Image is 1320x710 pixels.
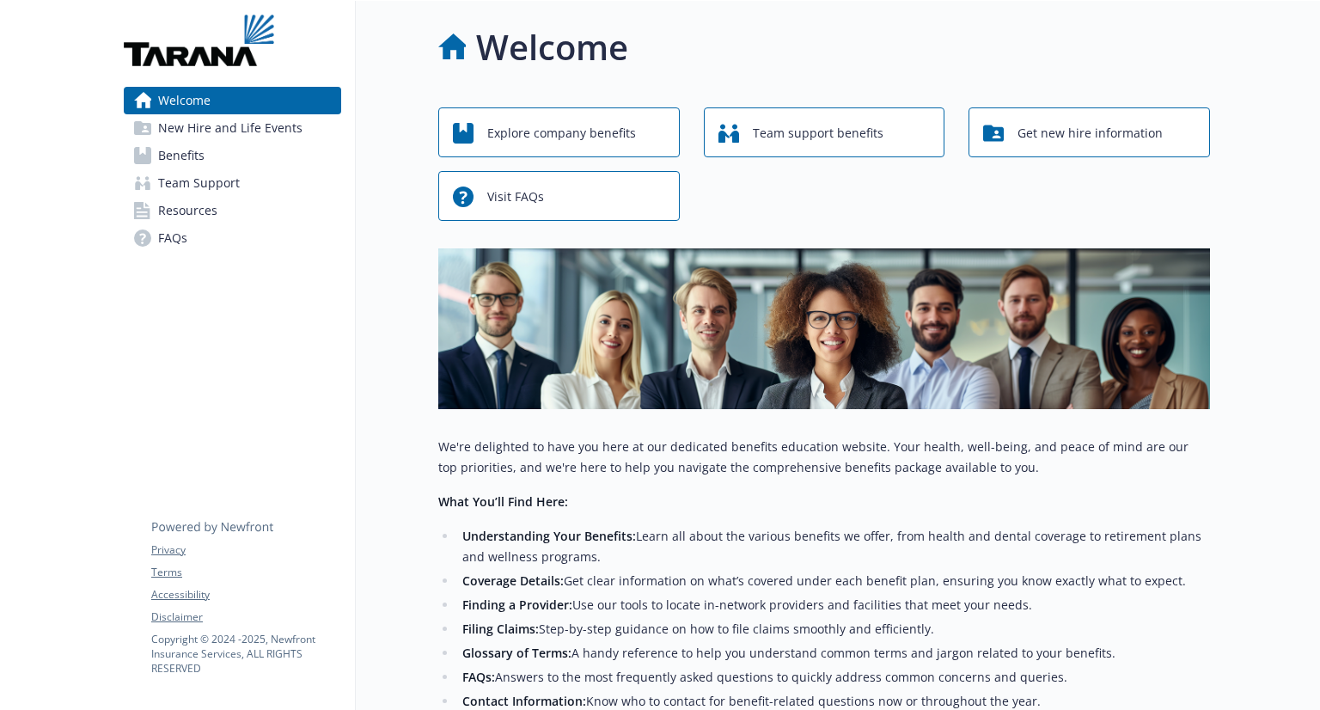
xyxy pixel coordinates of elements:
button: Visit FAQs [438,171,680,221]
button: Team support benefits [704,107,945,157]
p: Copyright © 2024 - 2025 , Newfront Insurance Services, ALL RIGHTS RESERVED [151,632,340,676]
strong: Finding a Provider: [462,597,572,613]
li: Answers to the most frequently asked questions to quickly address common concerns and queries. [457,667,1210,688]
a: FAQs [124,224,341,252]
span: Benefits [158,142,205,169]
span: New Hire and Life Events [158,114,302,142]
strong: What You’ll Find Here: [438,493,568,510]
a: Welcome [124,87,341,114]
li: Learn all about the various benefits we offer, from health and dental coverage to retirement plan... [457,526,1210,567]
button: Get new hire information [969,107,1210,157]
li: Get clear information on what’s covered under each benefit plan, ensuring you know exactly what t... [457,571,1210,591]
a: Accessibility [151,587,340,603]
span: FAQs [158,224,187,252]
strong: FAQs: [462,669,495,685]
a: Benefits [124,142,341,169]
a: Resources [124,197,341,224]
li: Use our tools to locate in-network providers and facilities that meet your needs. [457,595,1210,615]
a: Disclaimer [151,609,340,625]
a: Team Support [124,169,341,197]
img: overview page banner [438,248,1210,409]
strong: Understanding Your Benefits: [462,528,636,544]
strong: Coverage Details: [462,572,564,589]
span: Team support benefits [753,117,883,150]
span: Welcome [158,87,211,114]
span: Visit FAQs [487,181,544,213]
span: Resources [158,197,217,224]
strong: Glossary of Terms: [462,645,571,661]
h1: Welcome [476,21,628,73]
a: Terms [151,565,340,580]
span: Get new hire information [1017,117,1163,150]
p: We're delighted to have you here at our dedicated benefits education website. Your health, well-b... [438,437,1210,478]
a: New Hire and Life Events [124,114,341,142]
button: Explore company benefits [438,107,680,157]
span: Explore company benefits [487,117,636,150]
li: Step-by-step guidance on how to file claims smoothly and efficiently. [457,619,1210,640]
li: A handy reference to help you understand common terms and jargon related to your benefits. [457,643,1210,664]
strong: Filing Claims: [462,621,539,637]
span: Team Support [158,169,240,197]
a: Privacy [151,542,340,558]
strong: Contact Information: [462,693,586,709]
